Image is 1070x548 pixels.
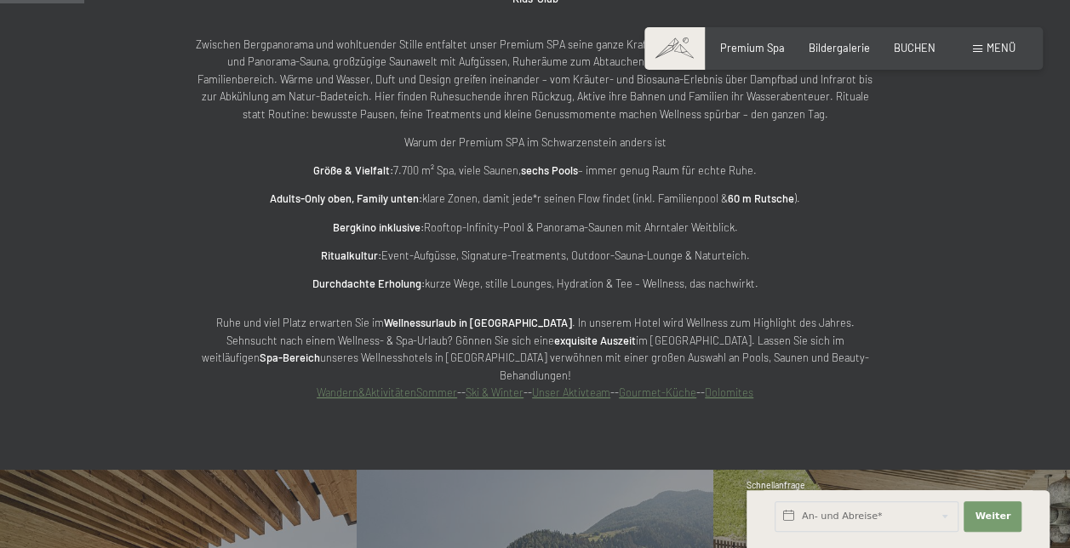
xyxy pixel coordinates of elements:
strong: Bergkino inklusive: [333,220,424,234]
a: Dolomites [705,385,753,399]
p: 7.700 m² Spa, viele Saunen, – immer genug Raum für echte Ruhe. [195,162,876,179]
strong: Adults-Only oben, Family unten: [270,191,422,205]
a: Wandern&AktivitätenSommer [317,385,457,399]
a: Premium Spa [720,41,785,54]
a: Unser Aktivteam [532,385,610,399]
strong: exquisite Auszeit [554,334,636,347]
a: Bildergalerie [809,41,870,54]
strong: Durchdachte Erholung: [312,277,425,290]
p: Event-Aufgüsse, Signature-Treatments, Outdoor-Sauna-Lounge & Naturteich. [195,247,876,264]
p: kurze Wege, stille Lounges, Hydration & Tee – Wellness, das nachwirkt. [195,275,876,292]
p: Warum der Premium SPA im Schwarzenstein anders ist [195,134,876,151]
strong: 60 m Rutsche [728,191,794,205]
strong: Ritualkultur: [321,248,381,262]
span: Weiter [975,510,1010,523]
a: Gourmet-Küche [619,385,696,399]
span: Schnellanfrage [747,480,805,490]
p: klare Zonen, damit jede*r seinen Flow findet (inkl. Familienpool & ). [195,190,876,207]
p: Ruhe und viel Platz erwarten Sie im . In unserem Hotel wird Wellness zum Highlight des Jahres. Se... [195,314,876,401]
p: Zwischen Bergpanorama und wohltuender Stille entfaltet unser Premium SPA seine ganze Kraft: mit 2... [195,36,876,123]
strong: Spa-Bereich [260,351,320,364]
button: Weiter [964,501,1021,532]
strong: sechs Pools [521,163,578,177]
a: BUCHEN [894,41,936,54]
strong: Größe & Vielfalt: [313,163,393,177]
p: Rooftop-Infinity-Pool & Panorama-Saunen mit Ahrntaler Weitblick. [195,219,876,236]
span: Menü [987,41,1016,54]
a: Ski & Winter [466,385,524,399]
